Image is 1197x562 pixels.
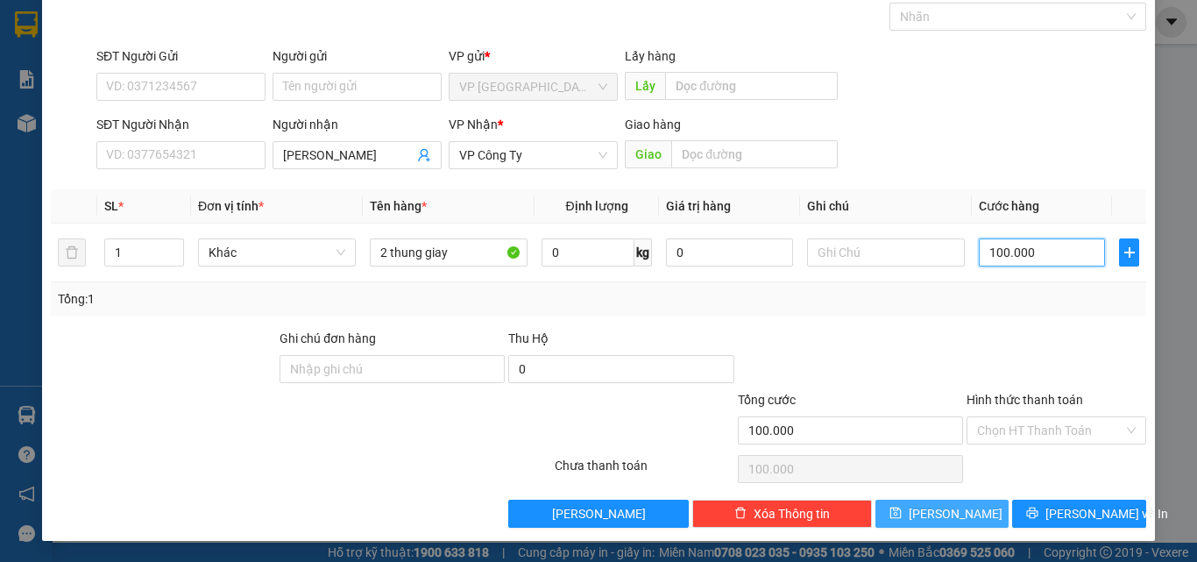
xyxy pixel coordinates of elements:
button: delete [58,238,86,267]
div: VP gửi [449,46,618,66]
button: printer[PERSON_NAME] và In [1012,500,1146,528]
span: SL [104,199,118,213]
span: plus [1120,245,1138,260]
span: kg [634,238,652,267]
div: Người gửi [273,46,442,66]
button: deleteXóa Thông tin [692,500,872,528]
button: [PERSON_NAME] [508,500,688,528]
span: Định lượng [565,199,627,213]
div: Người nhận [273,115,442,134]
span: VP Nhận [449,117,498,132]
span: Khác [209,239,345,266]
span: printer [1026,507,1038,521]
input: 0 [666,238,792,267]
span: VP Tân Bình [459,74,607,100]
input: VD: Bàn, Ghế [370,238,528,267]
span: Lấy [625,72,665,100]
span: Xóa Thông tin [754,504,830,523]
input: Dọc đường [671,140,838,168]
button: save[PERSON_NAME] [875,500,1009,528]
div: SĐT Người Nhận [96,115,266,134]
span: Thu Hộ [508,331,549,345]
span: user-add [417,148,431,162]
div: SĐT Người Gửi [96,46,266,66]
label: Hình thức thanh toán [967,393,1083,407]
input: Ghi Chú [807,238,965,267]
div: Tổng: 1 [58,289,464,309]
span: [PERSON_NAME] [909,504,1002,523]
span: Giao hàng [625,117,681,132]
button: plus [1119,238,1139,267]
span: Tổng cước [738,393,796,407]
span: VP Công Ty [459,142,607,168]
span: Giá trị hàng [666,199,731,213]
span: [PERSON_NAME] và In [1045,504,1168,523]
input: Ghi chú đơn hàng [280,355,505,383]
div: Chưa thanh toán [553,456,736,487]
span: save [889,507,902,521]
input: Dọc đường [665,72,838,100]
span: Lấy hàng [625,49,676,63]
label: Ghi chú đơn hàng [280,331,376,345]
th: Ghi chú [800,189,972,224]
span: Đơn vị tính [198,199,264,213]
span: delete [734,507,747,521]
span: [PERSON_NAME] [552,504,646,523]
span: Giao [625,140,671,168]
span: Cước hàng [979,199,1039,213]
span: Tên hàng [370,199,427,213]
